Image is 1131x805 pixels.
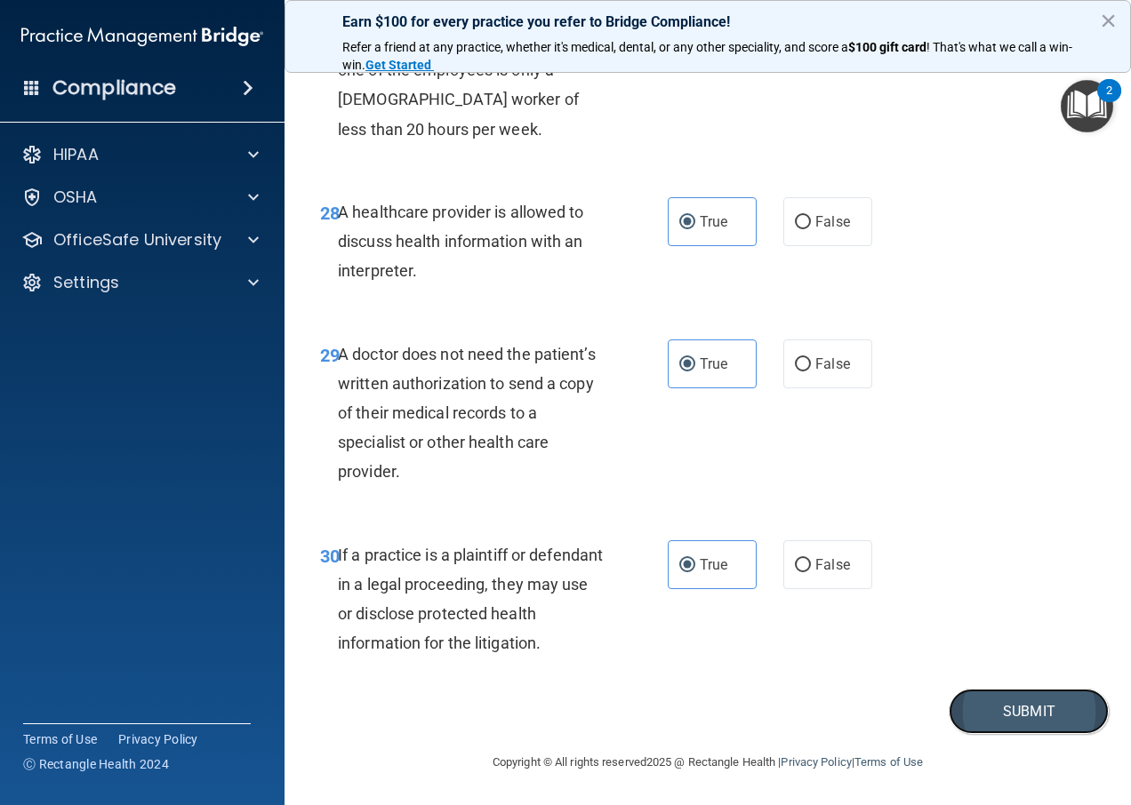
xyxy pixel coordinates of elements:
[815,213,850,230] span: False
[23,730,97,748] a: Terms of Use
[21,272,259,293] a: Settings
[338,345,596,482] span: A doctor does not need the patient’s written authorization to send a copy of their medical record...
[815,355,850,372] span: False
[949,689,1109,734] button: Submit
[1042,682,1110,750] iframe: Drift Widget Chat Controller
[21,144,259,165] a: HIPAA
[53,229,221,251] p: OfficeSafe University
[21,187,259,208] a: OSHA
[320,203,340,224] span: 28
[679,216,695,229] input: True
[21,19,263,54] img: PMB logo
[848,40,926,54] strong: $100 gift card
[795,358,811,371] input: False
[338,2,602,139] span: You may assign the same log – on ID or User ID to employees so long has one of the employees is o...
[815,556,850,573] span: False
[679,559,695,572] input: True
[338,546,603,653] span: If a practice is a plaintiff or defendant in a legal proceeding, they may use or disclose protect...
[1061,80,1113,132] button: Open Resource Center, 2 new notifications
[338,203,584,280] span: A healthcare provider is allowed to discuss health information with an interpreter.
[342,13,1073,30] p: Earn $100 for every practice you refer to Bridge Compliance!
[795,559,811,572] input: False
[21,229,259,251] a: OfficeSafe University
[1100,6,1117,35] button: Close
[320,546,340,567] span: 30
[53,187,98,208] p: OSHA
[23,755,169,773] span: Ⓒ Rectangle Health 2024
[854,755,923,769] a: Terms of Use
[365,58,434,72] a: Get Started
[700,556,727,573] span: True
[365,58,431,72] strong: Get Started
[383,734,1032,791] div: Copyright © All rights reserved 2025 @ Rectangle Health | |
[53,144,99,165] p: HIPAA
[795,216,811,229] input: False
[52,76,176,100] h4: Compliance
[320,345,340,366] span: 29
[53,272,119,293] p: Settings
[700,213,727,230] span: True
[342,40,848,54] span: Refer a friend at any practice, whether it's medical, dental, or any other speciality, and score a
[1106,91,1112,114] div: 2
[679,358,695,371] input: True
[700,355,727,372] span: True
[342,40,1072,72] span: ! That's what we call a win-win.
[118,730,198,748] a: Privacy Policy
[781,755,851,769] a: Privacy Policy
